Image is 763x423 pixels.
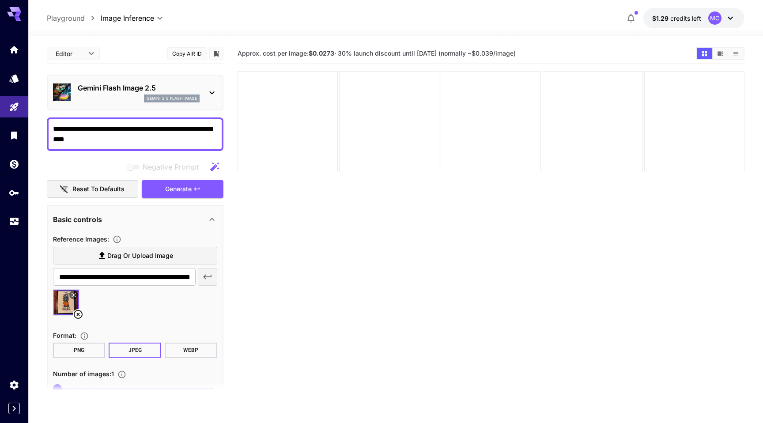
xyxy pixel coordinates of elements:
button: PNG [53,343,106,358]
button: Expand sidebar [8,403,20,414]
p: Basic controls [53,214,102,225]
label: Drag or upload image [53,247,217,265]
span: Generate [165,184,192,195]
button: Generate [142,180,223,198]
a: Playground [47,13,85,23]
div: Playground [9,102,19,113]
span: Editor [56,49,83,58]
b: $0.0273 [309,49,334,57]
span: Image Inference [101,13,154,23]
button: Upload a reference image to guide the result. This is needed for Image-to-Image or Inpainting. Su... [109,235,125,244]
p: Gemini Flash Image 2.5 [78,83,200,93]
span: Reference Images : [53,235,109,243]
div: Usage [9,216,19,227]
button: Show images in grid view [697,48,712,59]
span: Negative Prompt [143,162,199,172]
p: gemini_2_5_flash_image [147,95,197,102]
span: Drag or upload image [107,250,173,261]
span: credits left [670,15,701,22]
div: MC [708,11,721,25]
div: Show images in grid viewShow images in video viewShow images in list view [696,47,744,60]
div: Home [9,44,19,55]
button: Copy AIR ID [167,47,207,60]
span: Format : [53,332,76,339]
div: Wallet [9,159,19,170]
div: Settings [9,379,19,390]
div: Models [9,73,19,84]
button: Add to library [212,48,220,59]
button: $1.28917MC [643,8,744,28]
span: Approx. cost per image: · 30% launch discount until [DATE] (normally ~$0.039/image) [238,49,516,57]
button: Choose the file format for the output image. [76,332,92,340]
div: Library [9,130,19,141]
nav: breadcrumb [47,13,101,23]
button: Reset to defaults [47,180,139,198]
div: $1.28917 [652,14,701,23]
button: Specify how many images to generate in a single request. Each image generation will be charged se... [114,370,130,379]
div: Basic controls [53,209,217,230]
span: Negative prompts are not compatible with the selected model. [125,161,206,172]
button: JPEG [109,343,161,358]
button: WEBP [165,343,217,358]
button: Show images in video view [713,48,728,59]
div: API Keys [9,187,19,198]
div: Gemini Flash Image 2.5gemini_2_5_flash_image [53,79,217,106]
button: Show images in list view [728,48,744,59]
span: Number of images : 1 [53,370,114,378]
span: $1.29 [652,15,670,22]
